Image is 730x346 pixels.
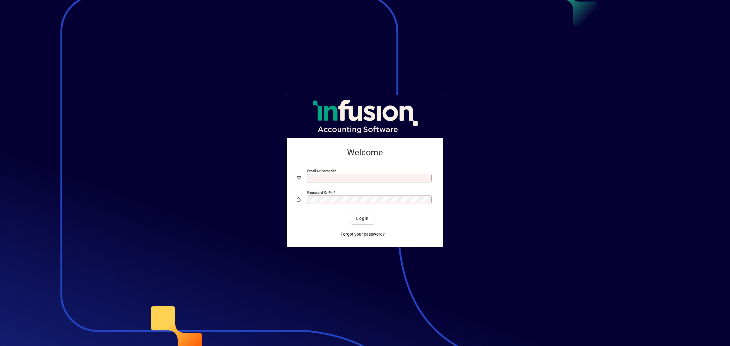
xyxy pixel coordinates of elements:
span: Forgot your password? [341,231,385,237]
mat-label: Email or Barcode [307,168,335,173]
a: Forgot your password? [338,229,387,240]
h2: Welcome [297,147,433,158]
span: Login [356,215,369,222]
button: Login [351,213,374,224]
mat-label: Password or Pin [307,190,333,194]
